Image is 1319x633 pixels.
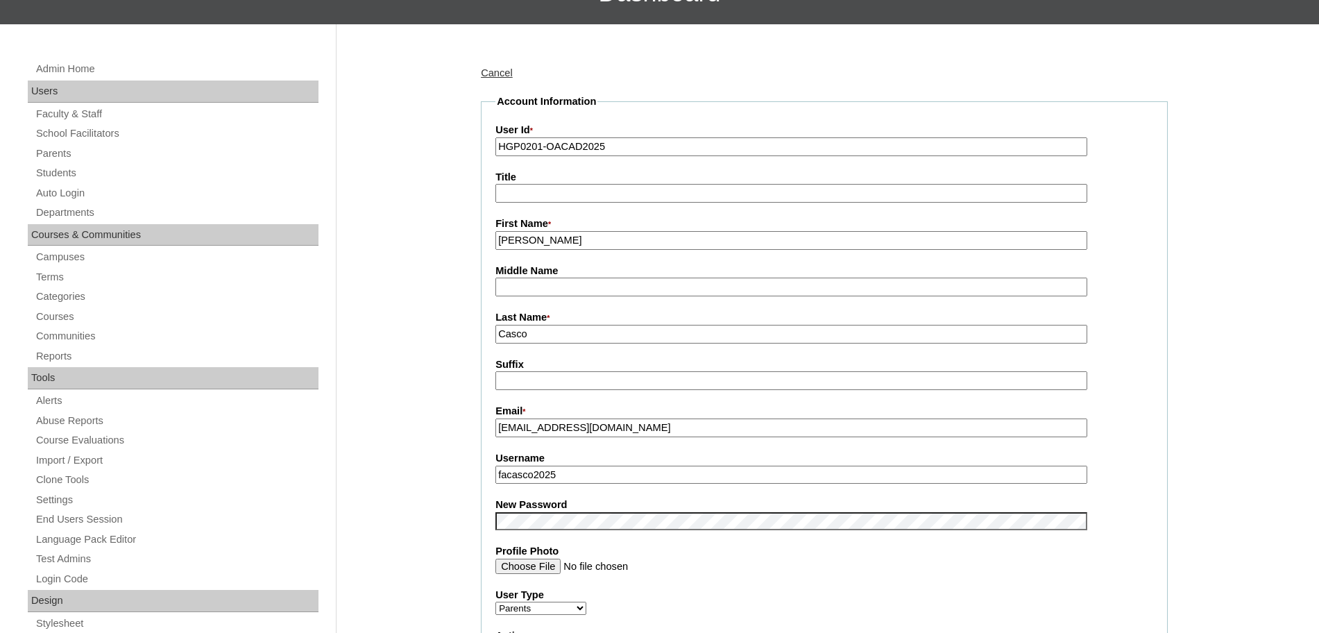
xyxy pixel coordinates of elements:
a: Language Pack Editor [35,531,318,548]
a: End Users Session [35,511,318,528]
a: Alerts [35,392,318,410]
label: Middle Name [495,264,1153,278]
a: Admin Home [35,60,318,78]
a: Categories [35,288,318,305]
label: Username [495,451,1153,466]
a: Faculty & Staff [35,105,318,123]
div: Courses & Communities [28,224,318,246]
a: School Facilitators [35,125,318,142]
a: Students [35,164,318,182]
label: Email [495,404,1153,419]
div: Users [28,81,318,103]
a: Auto Login [35,185,318,202]
label: User Type [495,588,1153,602]
a: Login Code [35,571,318,588]
a: Departments [35,204,318,221]
label: First Name [495,217,1153,232]
label: Profile Photo [495,544,1153,559]
a: Parents [35,145,318,162]
a: Test Admins [35,550,318,568]
a: Clone Tools [35,471,318,489]
a: Stylesheet [35,615,318,632]
a: Courses [35,308,318,326]
div: Design [28,590,318,612]
label: Last Name [495,310,1153,326]
div: Tools [28,367,318,389]
a: Import / Export [35,452,318,469]
a: Communities [35,328,318,345]
label: User Id [495,123,1153,138]
a: Reports [35,348,318,365]
a: Course Evaluations [35,432,318,449]
a: Terms [35,269,318,286]
label: Suffix [495,357,1153,372]
a: Settings [35,491,318,509]
legend: Account Information [495,94,597,109]
label: New Password [495,498,1153,512]
a: Abuse Reports [35,412,318,430]
a: Campuses [35,248,318,266]
label: Title [495,170,1153,185]
a: Cancel [481,67,513,78]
